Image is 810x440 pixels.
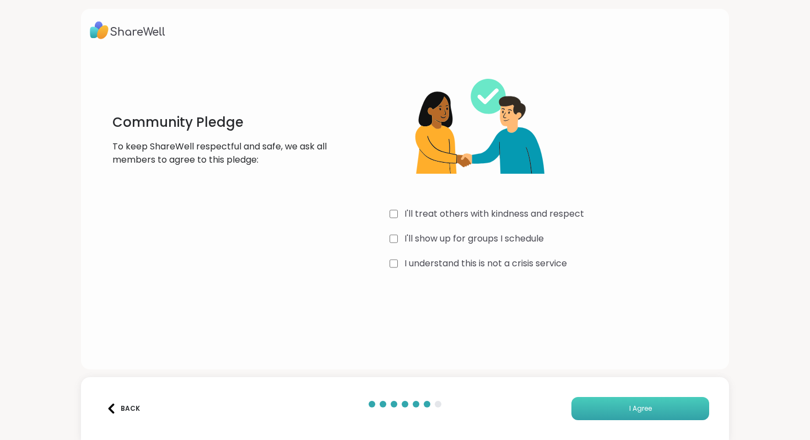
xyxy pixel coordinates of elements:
[404,207,584,221] label: I'll treat others with kindness and respect
[629,404,652,414] span: I Agree
[404,232,544,245] label: I'll show up for groups I schedule
[112,114,333,131] h1: Community Pledge
[571,397,709,420] button: I Agree
[112,140,333,167] p: To keep ShareWell respectful and safe, we ask all members to agree to this pledge:
[90,18,165,43] img: ShareWell Logo
[101,397,145,420] button: Back
[404,257,567,270] label: I understand this is not a crisis service
[106,404,140,414] div: Back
